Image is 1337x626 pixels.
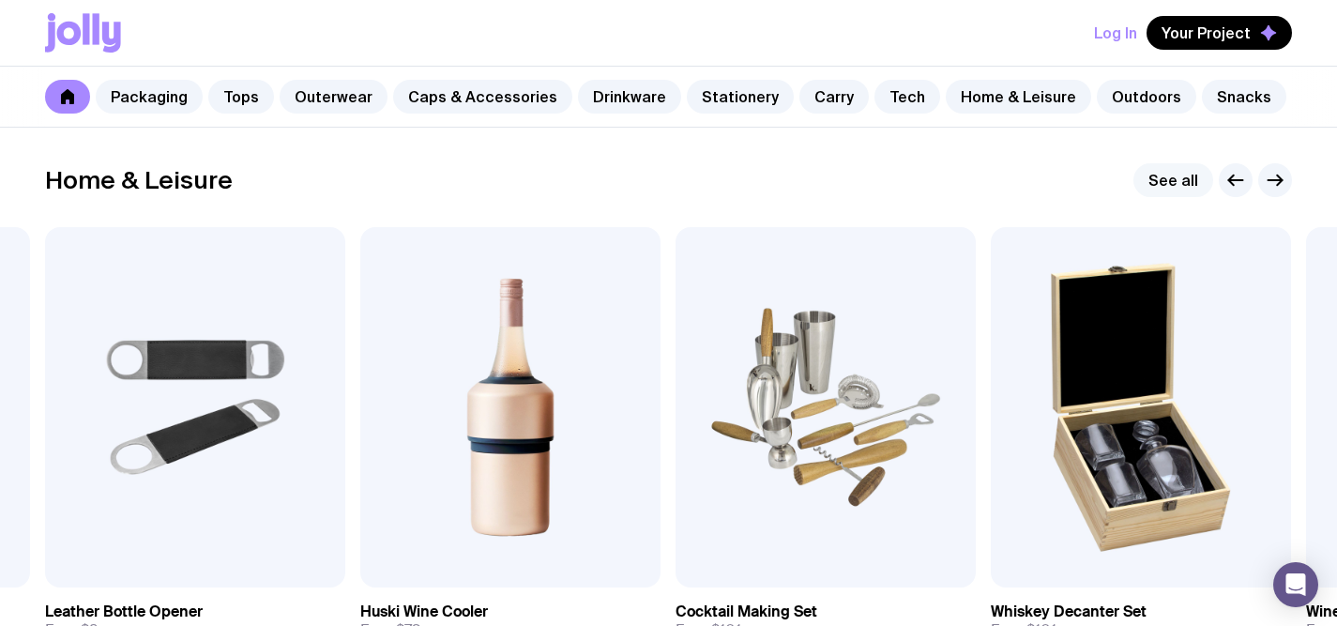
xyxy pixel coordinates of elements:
h3: Whiskey Decanter Set [991,603,1147,621]
div: Open Intercom Messenger [1273,562,1318,607]
h3: Leather Bottle Opener [45,603,203,621]
a: Outdoors [1097,80,1196,114]
a: Carry [799,80,869,114]
h2: Home & Leisure [45,166,233,194]
a: See all [1133,163,1213,197]
a: Packaging [96,80,203,114]
a: Drinkware [578,80,681,114]
h3: Cocktail Making Set [676,603,817,621]
a: Tops [208,80,274,114]
a: Caps & Accessories [393,80,572,114]
button: Your Project [1147,16,1292,50]
button: Log In [1094,16,1137,50]
h3: Huski Wine Cooler [360,603,488,621]
a: Stationery [687,80,794,114]
a: Tech [874,80,940,114]
a: Snacks [1202,80,1286,114]
a: Outerwear [280,80,387,114]
span: Your Project [1162,23,1251,42]
a: Home & Leisure [946,80,1091,114]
